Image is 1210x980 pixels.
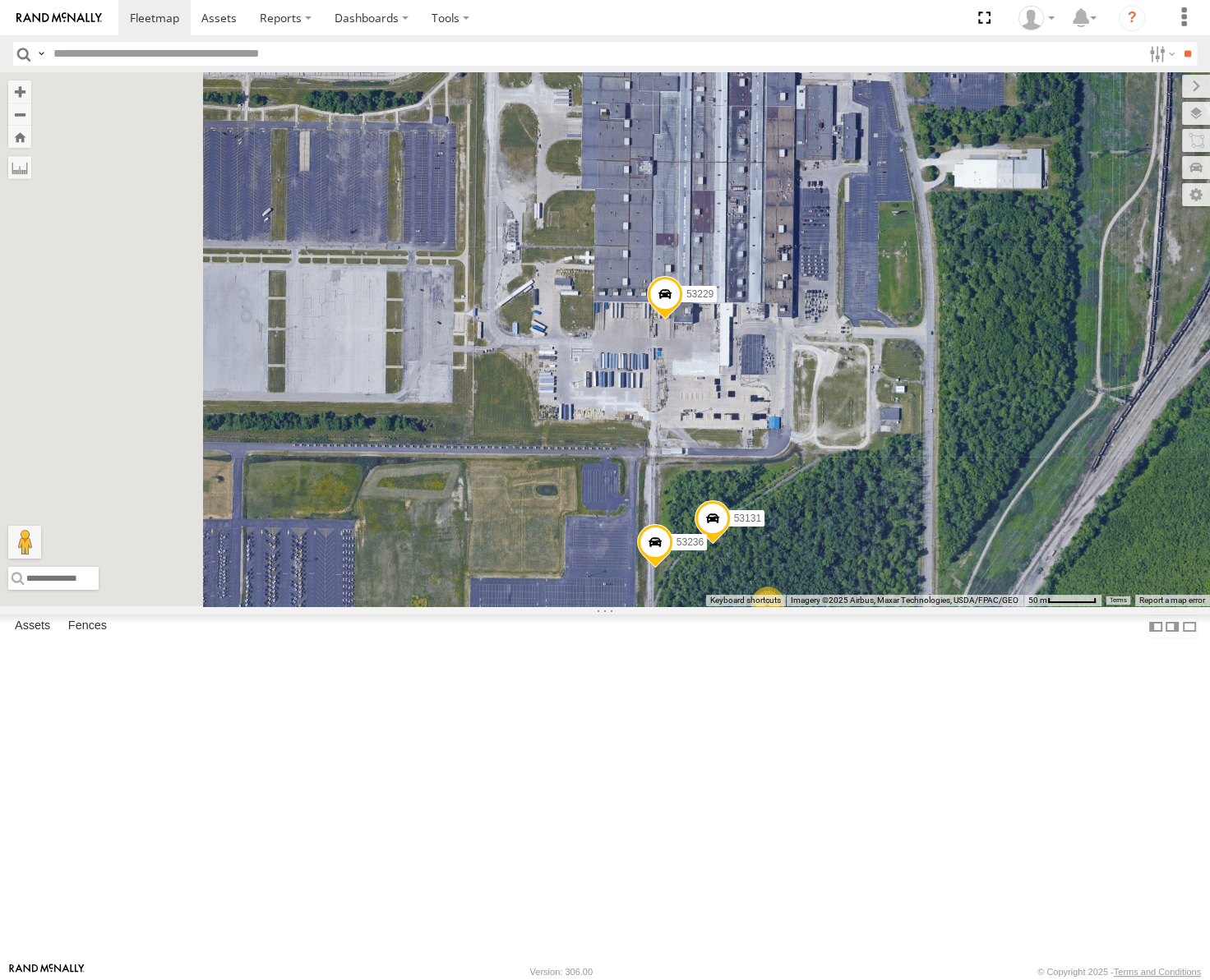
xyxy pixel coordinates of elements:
[710,595,781,606] button: Keyboard shortcuts
[686,288,714,300] span: 53229
[1181,614,1198,638] label: Hide Summary Table
[60,615,115,638] label: Fences
[1023,595,1101,606] button: Map Scale: 50 m per 56 pixels
[751,587,784,619] div: 2
[8,126,31,148] button: Zoom Home
[1037,967,1201,977] div: © Copyright 2025 -
[530,967,593,977] div: Version: 306.00
[1028,596,1047,605] span: 50 m
[1119,5,1145,31] i: ?
[35,42,48,66] label: Search Query
[677,536,704,548] span: 53236
[9,964,85,980] a: Visit our Website
[8,81,31,103] button: Zoom in
[1182,183,1210,206] label: Map Settings
[1164,614,1180,638] label: Dock Summary Table to the Right
[8,103,31,126] button: Zoom out
[1110,596,1127,603] a: Terms (opens in new tab)
[8,526,41,559] button: Drag Pegman onto the map to open Street View
[1148,614,1164,638] label: Dock Summary Table to the Left
[1143,42,1178,66] label: Search Filter Options
[734,513,761,524] span: 53131
[1139,596,1205,605] a: Report a map error
[8,156,31,179] label: Measure
[1114,967,1201,977] a: Terms and Conditions
[791,596,1018,605] span: Imagery ©2025 Airbus, Maxar Technologies, USDA/FPAC/GEO
[1013,6,1060,30] div: Miky Transport
[16,12,102,24] img: rand-logo.svg
[7,615,58,638] label: Assets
